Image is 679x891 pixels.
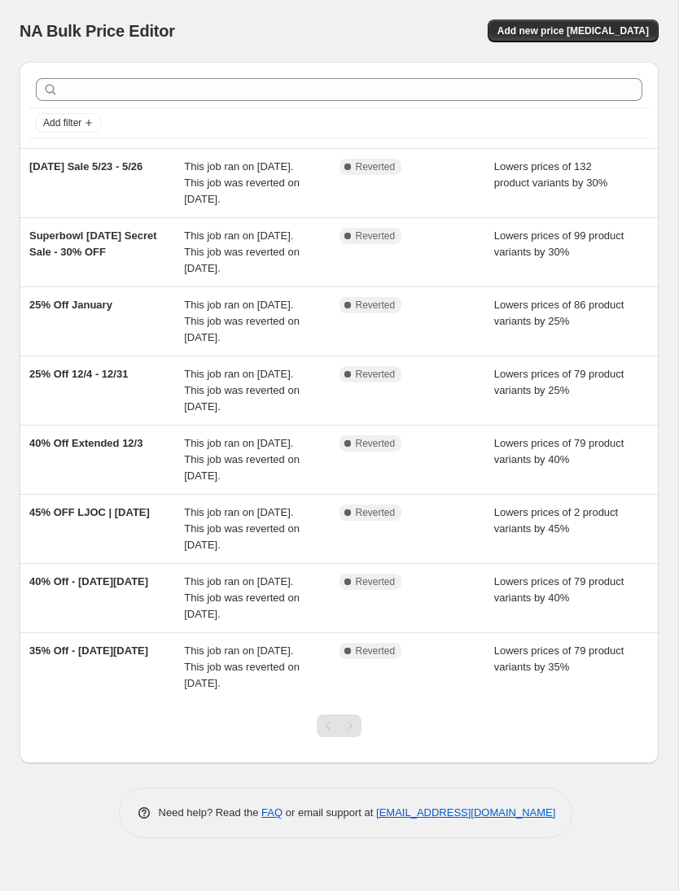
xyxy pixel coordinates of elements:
[356,160,396,173] span: Reverted
[184,299,300,343] span: This job ran on [DATE]. This job was reverted on [DATE].
[29,299,112,311] span: 25% Off January
[184,437,300,482] span: This job ran on [DATE]. This job was reverted on [DATE].
[283,806,376,819] span: or email support at
[497,24,649,37] span: Add new price [MEDICAL_DATA]
[29,575,148,587] span: 40% Off - [DATE][DATE]
[494,229,624,258] span: Lowers prices of 99 product variants by 30%
[29,229,157,258] span: Superbowl [DATE] Secret Sale - 30% OFF
[494,368,624,396] span: Lowers prices of 79 product variants by 25%
[494,506,618,535] span: Lowers prices of 2 product variants by 45%
[356,437,396,450] span: Reverted
[356,575,396,588] span: Reverted
[43,116,81,129] span: Add filter
[261,806,283,819] a: FAQ
[29,644,148,657] span: 35% Off - [DATE][DATE]
[356,368,396,381] span: Reverted
[356,229,396,242] span: Reverted
[184,160,300,205] span: This job ran on [DATE]. This job was reverted on [DATE].
[494,437,624,465] span: Lowers prices of 79 product variants by 40%
[317,714,361,737] nav: Pagination
[29,160,142,173] span: [DATE] Sale 5/23 - 5/26
[159,806,262,819] span: Need help? Read the
[20,22,175,40] span: NA Bulk Price Editor
[356,299,396,312] span: Reverted
[184,644,300,689] span: This job ran on [DATE]. This job was reverted on [DATE].
[494,299,624,327] span: Lowers prices of 86 product variants by 25%
[494,644,624,673] span: Lowers prices of 79 product variants by 35%
[184,506,300,551] span: This job ran on [DATE]. This job was reverted on [DATE].
[494,575,624,604] span: Lowers prices of 79 product variants by 40%
[376,806,555,819] a: [EMAIL_ADDRESS][DOMAIN_NAME]
[36,113,101,133] button: Add filter
[356,506,396,519] span: Reverted
[29,368,128,380] span: 25% Off 12/4 - 12/31
[184,368,300,413] span: This job ran on [DATE]. This job was reverted on [DATE].
[356,644,396,657] span: Reverted
[494,160,607,189] span: Lowers prices of 132 product variants by 30%
[184,229,300,274] span: This job ran on [DATE]. This job was reverted on [DATE].
[29,437,142,449] span: 40% Off Extended 12/3
[29,506,150,518] span: 45% OFF LJOC | [DATE]
[184,575,300,620] span: This job ran on [DATE]. This job was reverted on [DATE].
[488,20,659,42] button: Add new price [MEDICAL_DATA]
